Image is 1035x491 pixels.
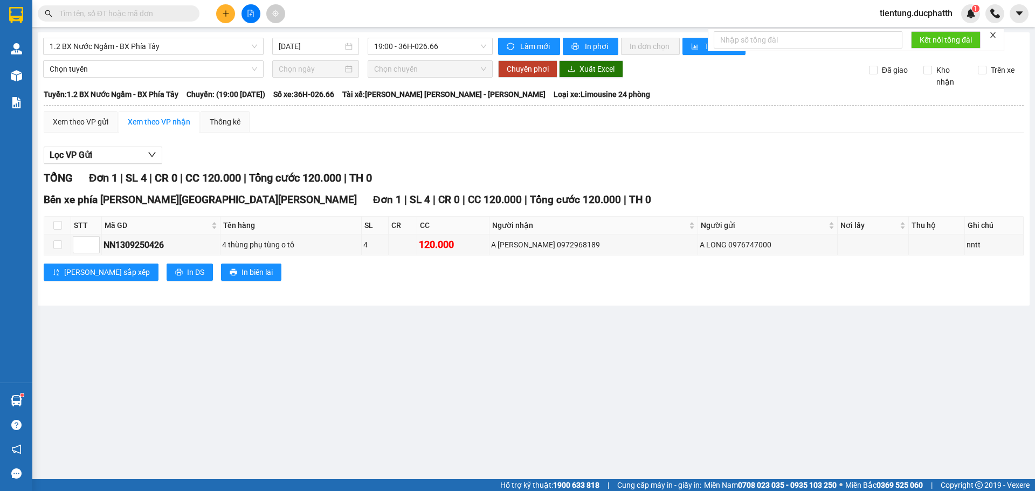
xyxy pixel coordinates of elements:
[128,116,190,128] div: Xem theo VP nhận
[704,479,837,491] span: Miền Nam
[911,31,981,49] button: Kết nối tổng đài
[920,34,972,46] span: Kết nối tổng đài
[89,171,118,184] span: Đơn 1
[972,5,979,12] sup: 1
[71,217,102,234] th: STT
[468,193,522,206] span: CC 120.000
[222,239,359,251] div: 4 thùng phụ tùng o tô
[909,217,965,234] th: Thu hộ
[230,268,237,277] span: printer
[932,64,970,88] span: Kho nhận
[419,237,487,252] div: 120.000
[9,7,23,23] img: logo-vxr
[185,171,241,184] span: CC 120.000
[1010,4,1029,23] button: caret-down
[244,171,246,184] span: |
[11,70,22,81] img: warehouse-icon
[621,38,680,55] button: In đơn chọn
[11,97,22,108] img: solution-icon
[221,264,281,281] button: printerIn biên lai
[530,193,621,206] span: Tổng cước 120.000
[44,193,357,206] span: Bến xe phía [PERSON_NAME][GEOGRAPHIC_DATA][PERSON_NAME]
[180,171,183,184] span: |
[247,10,254,17] span: file-add
[220,217,361,234] th: Tên hàng
[507,43,516,51] span: sync
[167,264,213,281] button: printerIn DS
[126,171,147,184] span: SL 4
[44,147,162,164] button: Lọc VP Gửi
[11,468,22,479] span: message
[965,217,1024,234] th: Ghi chú
[103,238,218,252] div: NN1309250426
[990,9,1000,18] img: phone-icon
[492,219,687,231] span: Người nhận
[404,193,407,206] span: |
[624,193,626,206] span: |
[52,268,60,277] span: sort-ascending
[53,116,108,128] div: Xem theo VP gửi
[349,171,372,184] span: TH 0
[45,10,52,17] span: search
[839,483,843,487] span: ⚪️
[105,219,209,231] span: Mã GD
[438,193,460,206] span: CR 0
[554,88,650,100] span: Loại xe: Limousine 24 phòng
[433,193,436,206] span: |
[871,6,961,20] span: tientung.ducphatth
[563,38,618,55] button: printerIn phơi
[389,217,418,234] th: CR
[362,217,389,234] th: SL
[44,90,178,99] b: Tuyến: 1.2 BX Nước Ngầm - BX Phía Tây
[410,193,430,206] span: SL 4
[986,64,1019,76] span: Trên xe
[210,116,240,128] div: Thống kê
[553,481,599,489] strong: 1900 633 818
[11,395,22,406] img: warehouse-icon
[585,40,610,52] span: In phơi
[279,40,343,52] input: 13/09/2025
[241,266,273,278] span: In biên lai
[967,239,1022,251] div: nntt
[149,171,152,184] span: |
[691,43,700,51] span: bar-chart
[500,479,599,491] span: Hỗ trợ kỹ thuật:
[931,479,933,491] span: |
[273,88,334,100] span: Số xe: 36H-026.66
[363,239,387,251] div: 4
[64,266,150,278] span: [PERSON_NAME] sắp xếp
[975,481,983,489] span: copyright
[373,193,402,206] span: Đơn 1
[342,88,546,100] span: Tài xế: [PERSON_NAME] [PERSON_NAME] - [PERSON_NAME]
[568,65,575,74] span: download
[701,219,826,231] span: Người gửi
[44,264,158,281] button: sort-ascending[PERSON_NAME] sắp xếp
[525,193,527,206] span: |
[11,444,22,454] span: notification
[59,8,187,19] input: Tìm tên, số ĐT hoặc mã đơn
[714,31,902,49] input: Nhập số tổng đài
[216,4,235,23] button: plus
[878,64,912,76] span: Đã giao
[187,266,204,278] span: In DS
[608,479,609,491] span: |
[50,61,257,77] span: Chọn tuyến
[417,217,489,234] th: CC
[629,193,651,206] span: TH 0
[559,60,623,78] button: downloadXuất Excel
[249,171,341,184] span: Tổng cước 120.000
[11,420,22,430] span: question-circle
[266,4,285,23] button: aim
[11,43,22,54] img: warehouse-icon
[498,38,560,55] button: syncLàm mới
[272,10,279,17] span: aim
[50,148,92,162] span: Lọc VP Gửi
[877,481,923,489] strong: 0369 525 060
[155,171,177,184] span: CR 0
[579,63,615,75] span: Xuất Excel
[175,268,183,277] span: printer
[966,9,976,18] img: icon-new-feature
[520,40,551,52] span: Làm mới
[463,193,465,206] span: |
[989,31,997,39] span: close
